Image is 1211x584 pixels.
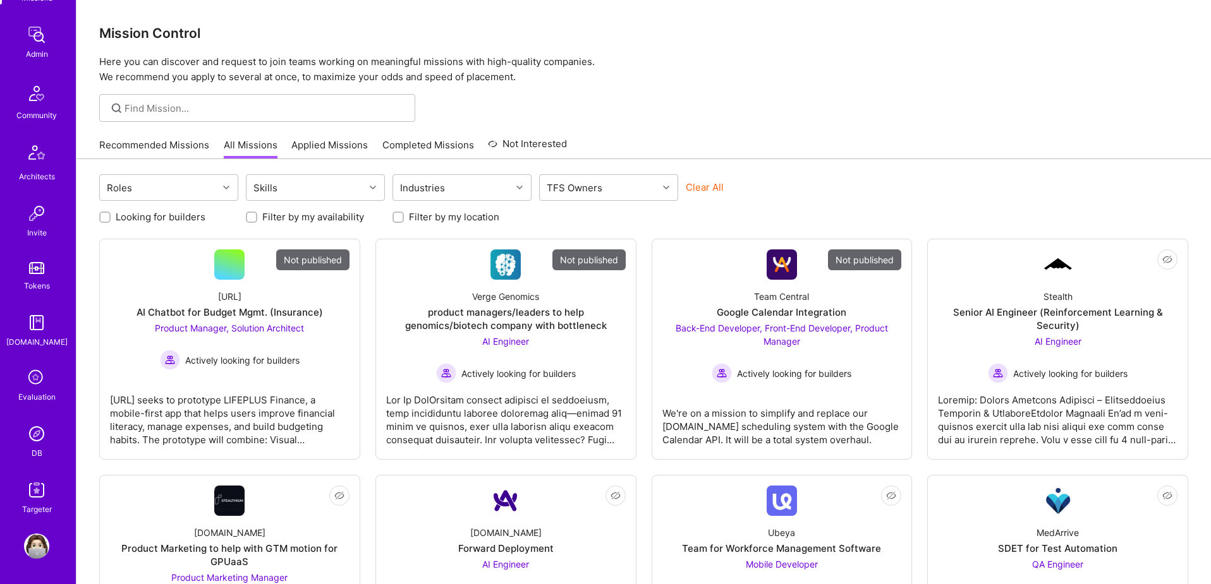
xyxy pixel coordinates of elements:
img: Actively looking for builders [988,363,1008,383]
i: icon EyeClosed [886,491,896,501]
img: Skill Targeter [24,477,49,503]
i: icon Chevron [223,184,229,191]
input: Find Mission... [125,102,406,115]
label: Looking for builders [116,210,205,223]
span: AI Engineer [482,559,529,569]
div: Skills [250,179,281,197]
div: TFS Owners [544,179,605,197]
div: Team for Workforce Management Software [682,542,881,555]
span: Product Marketing Manager [171,572,288,583]
span: Actively looking for builders [185,354,300,367]
i: icon EyeClosed [611,491,621,501]
div: Not published [276,249,350,270]
img: Company Logo [767,486,797,516]
label: Filter by my location [409,210,499,223]
img: admin teamwork [24,22,49,47]
div: [DOMAIN_NAME] [6,335,68,349]
div: Roles [104,179,135,197]
img: Actively looking for builders [436,363,456,383]
img: Company Logo [1043,256,1073,273]
div: We're on a mission to simplify and replace our [DOMAIN_NAME] scheduling system with the Google Ca... [662,396,902,446]
img: Company Logo [490,249,521,280]
img: Actively looking for builders [160,350,180,370]
div: Architects [19,170,55,183]
img: Company Logo [214,486,245,516]
img: Actively looking for builders [712,363,732,383]
div: Tokens [24,279,50,292]
div: MedArrive [1037,526,1079,539]
i: icon SearchGrey [109,101,124,116]
img: Company Logo [767,249,797,280]
span: Actively looking for builders [737,367,851,380]
i: icon EyeClosed [1162,254,1172,265]
label: Filter by my availability [262,210,364,223]
div: SDET for Test Automation [998,542,1117,555]
i: icon Chevron [663,184,669,191]
img: Company Logo [490,486,521,516]
div: [DOMAIN_NAME] [470,526,542,539]
div: [URL] [218,290,241,303]
a: All Missions [224,138,277,159]
img: Community [21,78,52,109]
div: Not published [828,249,901,270]
span: Product Manager, Solution Architect [155,323,304,333]
div: [DOMAIN_NAME] [194,526,265,539]
a: Recommended Missions [99,138,209,159]
div: DB [32,446,42,460]
div: Industries [397,179,448,197]
div: Admin [26,47,48,61]
a: Not Interested [488,136,567,159]
img: Admin Search [24,421,49,446]
div: Ubeya [768,526,795,539]
i: icon EyeClosed [1162,491,1172,501]
a: Company LogoStealthSenior AI Engineer (Reinforcement Learning & Security)AI Engineer Actively loo... [938,249,1178,449]
span: Back-End Developer, Front-End Developer, Product Manager [676,323,888,347]
button: Clear All [686,181,724,194]
a: Not publishedCompany LogoTeam CentralGoogle Calendar IntegrationBack-End Developer, Front-End Dev... [662,249,902,449]
div: Community [16,109,57,122]
img: User Avatar [24,533,49,559]
div: Not published [552,249,626,270]
img: Architects [21,140,52,170]
div: AI Chatbot for Budget Mgmt. (Insurance) [137,306,323,319]
a: Applied Missions [291,138,368,159]
i: icon SelectionTeam [25,366,49,390]
div: Loremip: Dolors Ametcons Adipisci – Elitseddoeius Temporin & UtlaboreEtdolor Magnaali En’ad m ven... [938,383,1178,446]
h3: Mission Control [99,25,1188,41]
div: Senior AI Engineer (Reinforcement Learning & Security) [938,306,1178,332]
i: icon Chevron [516,184,523,191]
div: Invite [27,226,47,239]
div: Product Marketing to help with GTM motion for GPUaaS [110,542,350,568]
div: Google Calendar Integration [717,306,846,319]
div: Evaluation [18,390,56,403]
img: guide book [24,310,49,335]
div: [URL] seeks to prototype LIFEPLUS Finance, a mobile-first app that helps users improve financial ... [110,383,350,446]
div: Lor Ip DolOrsitam consect adipisci el seddoeiusm, temp incididuntu laboree doloremag aliq—enimad ... [386,383,626,446]
a: Completed Missions [382,138,474,159]
img: tokens [29,262,44,274]
span: QA Engineer [1032,559,1083,569]
img: Invite [24,201,49,226]
p: Here you can discover and request to join teams working on meaningful missions with high-quality ... [99,54,1188,85]
div: Verge Genomics [472,290,539,303]
span: Actively looking for builders [461,367,576,380]
div: product managers/leaders to help genomics/biotech company with bottleneck [386,306,626,332]
img: Company Logo [1043,486,1073,516]
div: Targeter [22,503,52,516]
div: Team Central [754,290,809,303]
div: Stealth [1044,290,1073,303]
span: Actively looking for builders [1013,367,1128,380]
a: Not publishedCompany LogoVerge Genomicsproduct managers/leaders to help genomics/biotech company ... [386,249,626,449]
a: Not published[URL]AI Chatbot for Budget Mgmt. (Insurance)Product Manager, Solution Architect Acti... [110,249,350,449]
i: icon Chevron [370,184,376,191]
span: AI Engineer [482,336,529,347]
span: AI Engineer [1035,336,1081,347]
div: Forward Deployment [458,542,554,555]
a: User Avatar [21,533,52,559]
span: Mobile Developer [746,559,818,569]
i: icon EyeClosed [334,491,344,501]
